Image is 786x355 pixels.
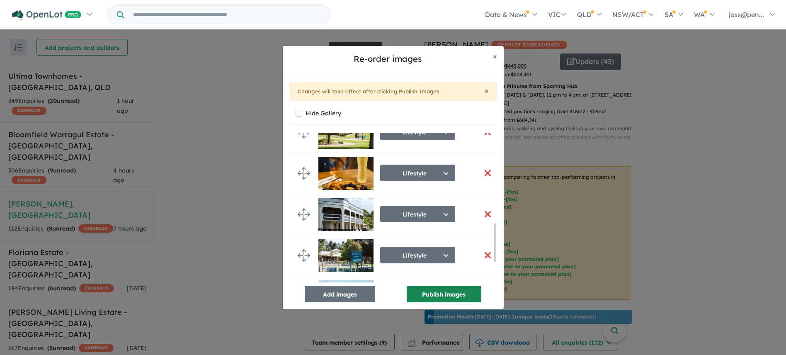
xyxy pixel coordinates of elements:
button: Publish images [407,286,481,302]
img: Altura%20-%20Drouin___1743492213_1.jpg [318,280,374,313]
button: Lifestyle [380,206,455,222]
label: Hide Gallery [306,107,341,119]
h5: Re-order images [289,53,486,65]
img: Altura%20-%20Drouin___1743492213_0.jpg [318,239,374,272]
img: drag.svg [298,249,310,262]
img: drag.svg [298,167,310,180]
input: Try estate name, suburb, builder or developer [126,6,329,24]
img: Altura%20-%20Drouin___1743492213.jpg [318,198,374,231]
img: Openlot PRO Logo White [12,10,81,20]
button: Lifestyle [380,165,455,181]
span: × [485,86,489,95]
span: jess@pen... [729,10,764,19]
img: drag.svg [298,208,310,221]
button: Lifestyle [380,247,455,263]
span: × [493,51,497,61]
div: Changes will take effect after clicking Publish Images [289,82,497,101]
img: Altura%20-%20Drouin___1743492145_0.jpg [318,157,374,190]
button: Close [485,87,489,95]
button: Add images [305,286,375,302]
